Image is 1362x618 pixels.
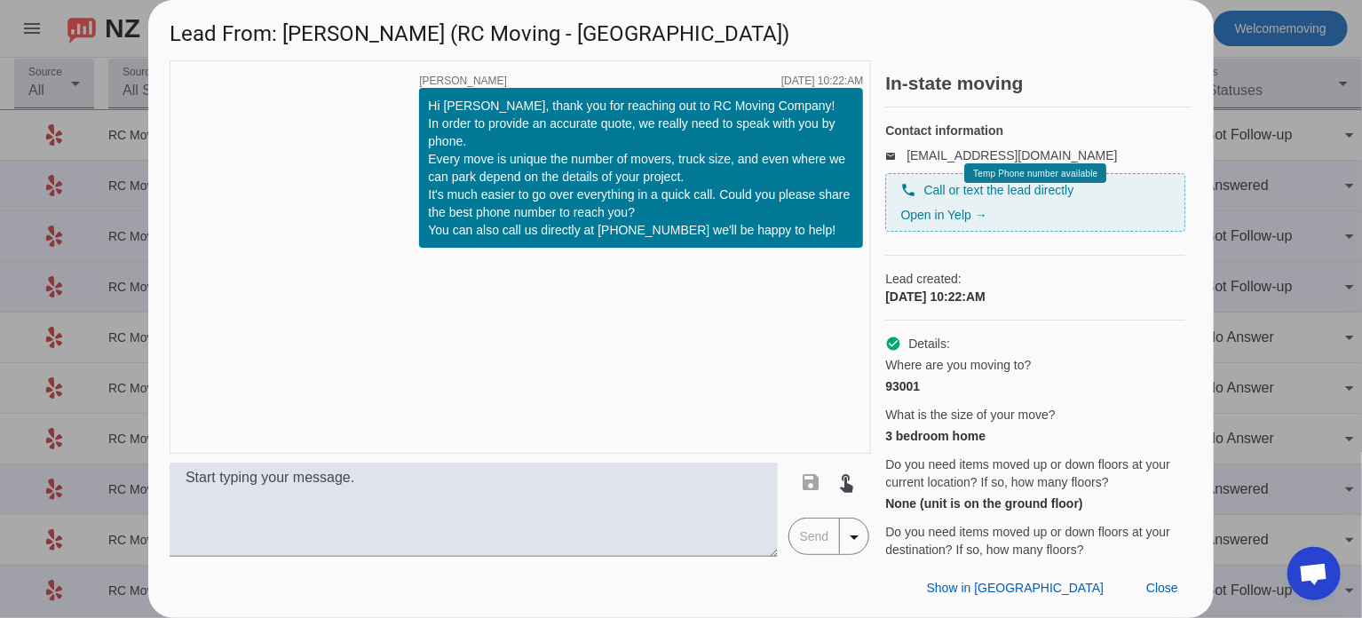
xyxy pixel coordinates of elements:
[900,182,916,198] mat-icon: phone
[843,527,865,548] mat-icon: arrow_drop_down
[885,377,1185,395] div: 93001
[973,169,1097,178] span: Temp Phone number available
[428,97,854,239] div: Hi [PERSON_NAME], thank you for reaching out to RC Moving Company! In order to provide an accurat...
[927,581,1104,595] span: Show in [GEOGRAPHIC_DATA]
[885,456,1185,491] span: Do you need items moved up or down floors at your current location? If so, how many floors?
[908,335,950,353] span: Details:
[885,336,901,352] mat-icon: check_circle
[885,151,907,160] mat-icon: email
[885,495,1185,512] div: None (unit is on the ground floor)
[923,181,1073,199] span: Call or text the lead directly
[836,471,858,493] mat-icon: touch_app
[885,523,1185,559] span: Do you need items moved up or down floors at your destination? If so, how many floors?
[885,406,1055,424] span: What is the size of your move?
[885,288,1185,305] div: [DATE] 10:22:AM
[1132,572,1192,604] button: Close
[885,75,1192,92] h2: In-state moving
[885,270,1185,288] span: Lead created:
[419,75,507,86] span: [PERSON_NAME]
[781,75,863,86] div: [DATE] 10:22:AM
[885,122,1185,139] h4: Contact information
[913,572,1118,604] button: Show in [GEOGRAPHIC_DATA]
[907,148,1117,162] a: [EMAIL_ADDRESS][DOMAIN_NAME]
[885,356,1031,374] span: Where are you moving to?
[1146,581,1178,595] span: Close
[900,208,986,222] a: Open in Yelp →
[885,427,1185,445] div: 3 bedroom home
[1287,547,1341,600] div: Open chat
